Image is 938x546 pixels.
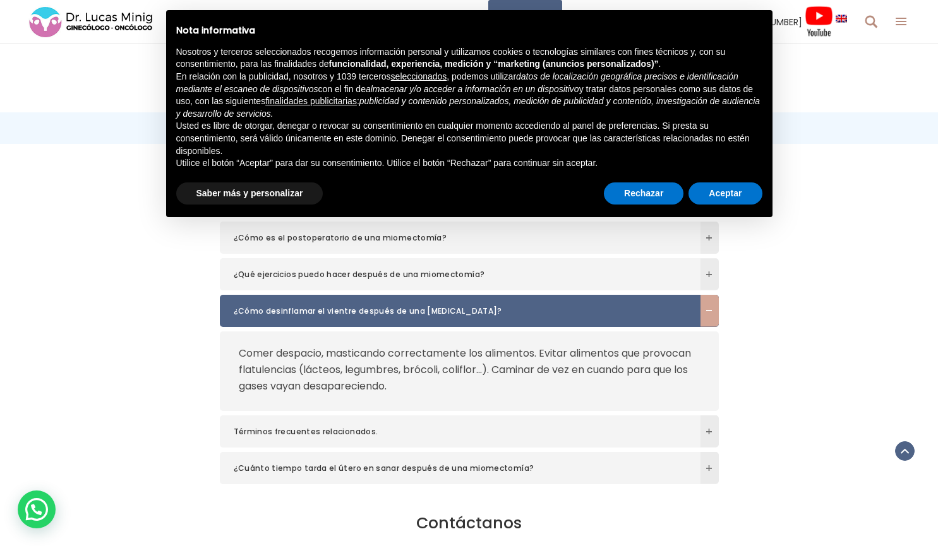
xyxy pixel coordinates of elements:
[239,345,700,395] p: Comer despacio, masticando correctamente los alimentos. Evitar alimentos que provocan flatulencia...
[805,6,833,37] img: Videos Youtube Ginecología
[176,25,762,36] h2: Nota informativa
[234,268,680,281] span: ¿Qué ejercicios puedo hacer después de una miomectomía?
[234,462,680,475] span: ¿Cuánto tiempo tarda el útero en sanar después de una miomectomía?
[176,157,762,170] p: Utilice el botón “Aceptar” para dar su consentimiento. Utilice el botón “Rechazar” para continuar...
[234,232,680,244] span: ¿Cómo es el postoperatorio de una miomectomía?
[90,125,848,144] h2: Preguntas Frecuentes Sobre Miomectomía Laparoscópica
[176,182,323,205] button: Saber más y personalizar
[176,46,762,71] p: Nosotros y terceros seleccionados recogemos información personal y utilizamos cookies o tecnologí...
[391,71,447,83] button: seleccionados
[176,71,738,94] em: datos de localización geográfica precisos e identificación mediante el escaneo de dispositivos
[265,95,357,108] button: finalidades publicitarias
[176,96,761,119] em: publicidad y contenido personalizados, medición de publicidad y contenido, investigación de audie...
[242,514,697,533] h2: Contáctanos
[329,59,659,69] strong: funcionalidad, experiencia, medición y “marketing (anuncios personalizados)”
[366,84,579,94] em: almacenar y/o acceder a información en un dispositivo
[176,71,762,120] p: En relación con la publicidad, nosotros y 1039 terceros , podemos utilizar con el fin de y tratar...
[234,305,680,318] span: ¿Cómo desinflamar el vientre después de una [MEDICAL_DATA]?
[836,15,847,22] img: language english
[604,182,683,205] button: Rechazar
[688,182,762,205] button: Aceptar
[176,120,762,157] p: Usted es libre de otorgar, denegar o revocar su consentimiento en cualquier momento accediendo al...
[234,425,680,438] span: Términos frecuentes relacionados.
